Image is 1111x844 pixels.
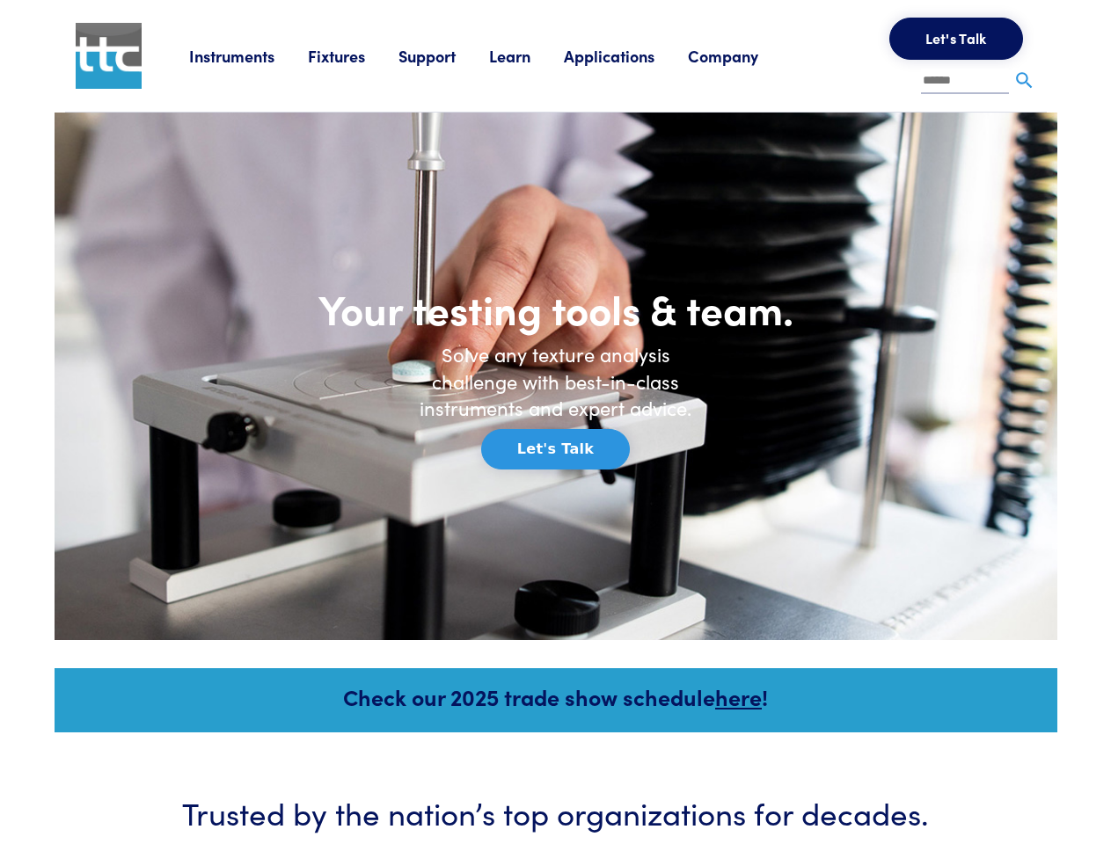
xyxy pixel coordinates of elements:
button: Let's Talk [481,429,630,469]
a: Fixtures [308,45,398,67]
a: Applications [564,45,688,67]
h5: Check our 2025 trade show schedule ! [78,681,1034,712]
h3: Trusted by the nation’s top organizations for decades. [107,790,1005,833]
a: Instruments [189,45,308,67]
a: Learn [489,45,564,67]
button: Let's Talk [889,18,1023,60]
h6: Solve any texture analysis challenge with best-in-class instruments and expert advice. [406,341,705,422]
h1: Your testing tools & team. [257,283,855,334]
a: here [715,681,762,712]
a: Company [688,45,792,67]
img: ttc_logo_1x1_v1.0.png [76,23,142,89]
a: Support [398,45,489,67]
